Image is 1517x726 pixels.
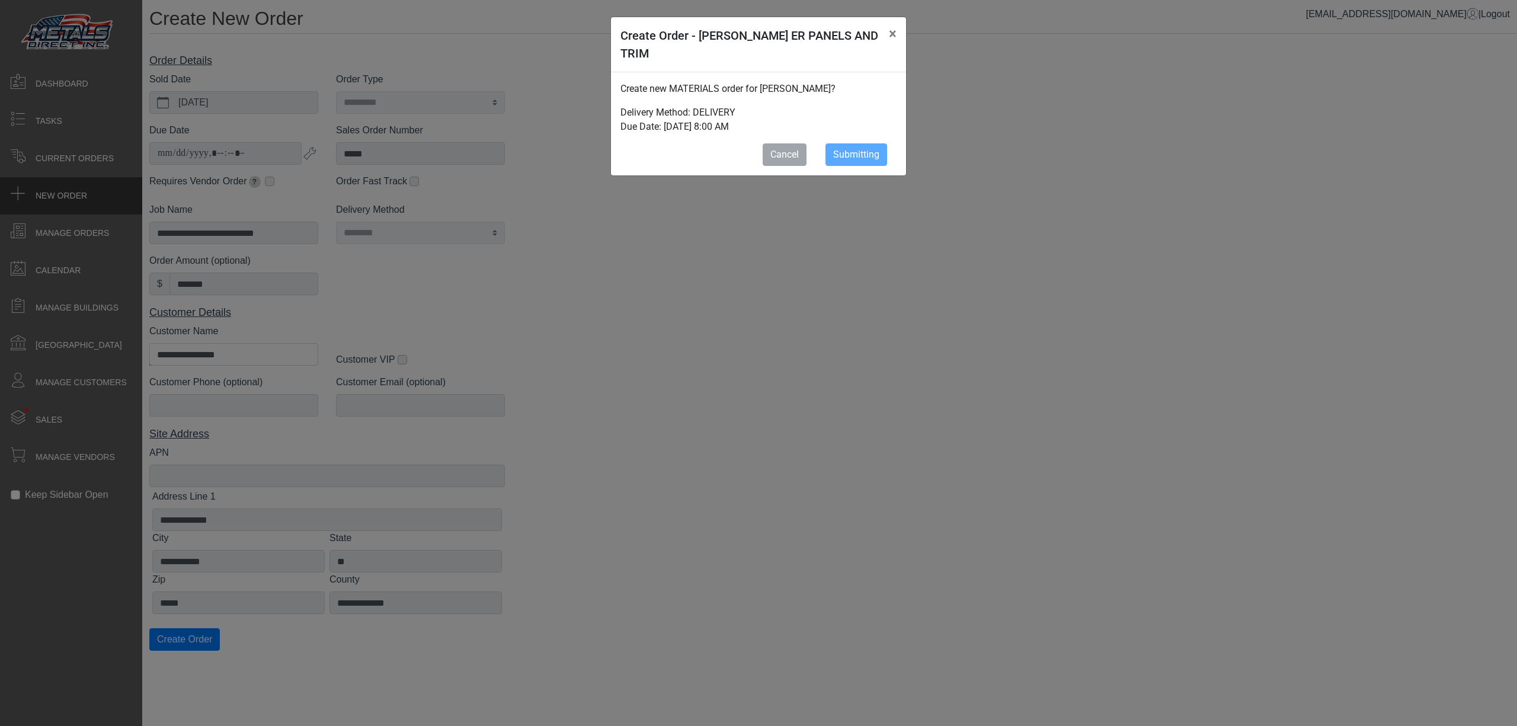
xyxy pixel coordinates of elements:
span: Submitting [833,149,879,160]
button: Cancel [763,143,806,166]
button: Submitting [825,143,887,166]
button: Close [879,17,906,50]
p: Create new MATERIALS order for [PERSON_NAME]? [620,82,897,96]
h5: Create Order - [PERSON_NAME] ER PANELS AND TRIM [620,27,879,62]
p: Delivery Method: DELIVERY Due Date: [DATE] 8:00 AM [620,105,897,134]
